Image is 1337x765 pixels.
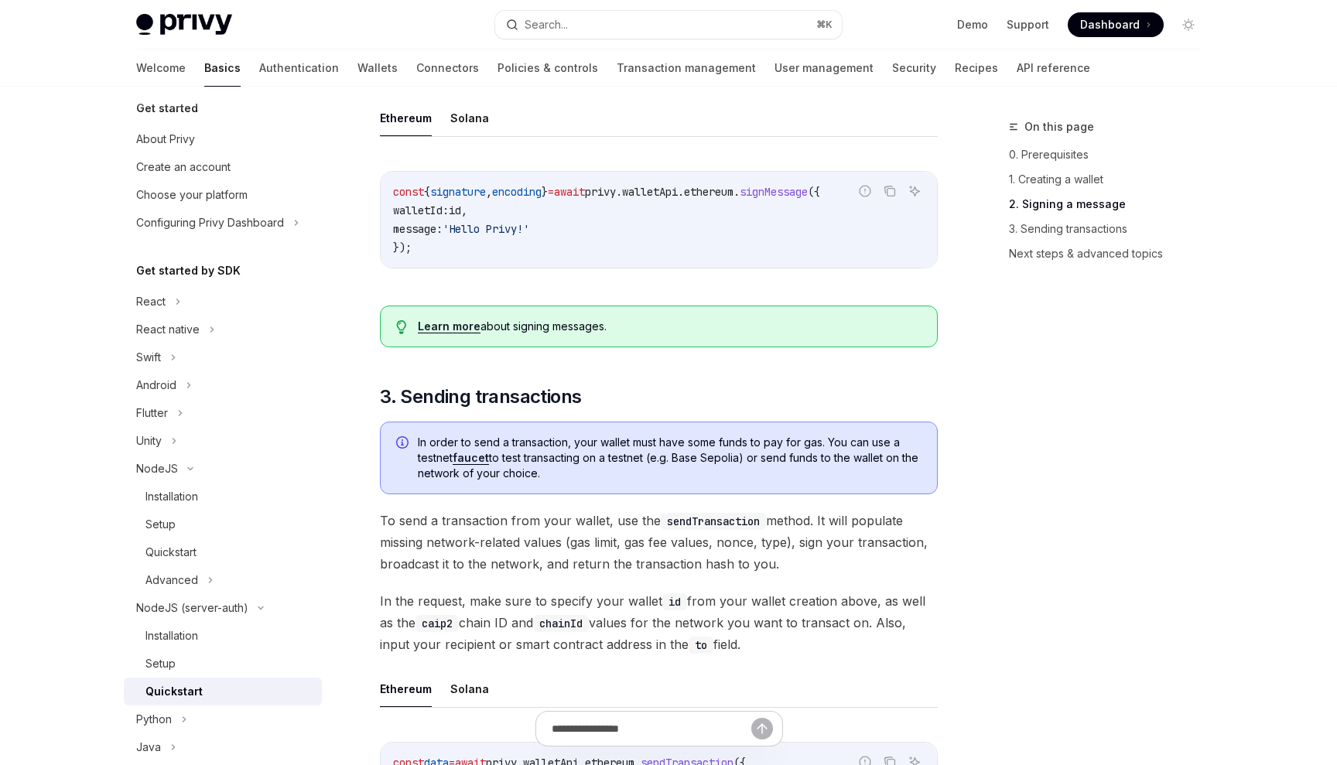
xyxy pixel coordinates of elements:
a: Installation [124,622,322,650]
div: Setup [145,515,176,534]
span: await [554,185,585,199]
span: message: [393,222,443,236]
div: Create an account [136,158,231,176]
a: 3. Sending transactions [1009,217,1213,241]
svg: Info [396,436,412,452]
a: Create an account [124,153,322,181]
code: sendTransaction [661,513,766,530]
a: Wallets [357,50,398,87]
span: signMessage [740,185,808,199]
span: const [393,185,424,199]
span: = [548,185,554,199]
span: In the request, make sure to specify your wallet from your wallet creation above, as well as the ... [380,590,938,655]
div: React [136,292,166,311]
div: NodeJS (server-auth) [136,599,248,617]
span: ({ [808,185,820,199]
div: Setup [145,654,176,673]
a: Quickstart [124,678,322,705]
a: 0. Prerequisites [1009,142,1213,167]
a: Quickstart [124,538,322,566]
button: Toggle dark mode [1176,12,1201,37]
span: , [461,203,467,217]
a: 2. Signing a message [1009,192,1213,217]
span: . [616,185,622,199]
div: NodeJS [136,459,178,478]
span: }); [393,241,412,254]
span: { [424,185,430,199]
span: 'Hello Privy!' [443,222,529,236]
button: Send message [751,718,773,739]
div: Installation [145,627,198,645]
a: Choose your platform [124,181,322,209]
a: Demo [957,17,988,32]
span: walletId: [393,203,449,217]
a: Dashboard [1068,12,1164,37]
div: Android [136,376,176,394]
div: Java [136,738,161,756]
a: Setup [124,511,322,538]
h5: Get started by SDK [136,261,241,280]
div: Choose your platform [136,186,248,204]
div: React native [136,320,200,339]
span: . [733,185,740,199]
code: to [689,637,713,654]
span: To send a transaction from your wallet, use the method. It will populate missing network-related ... [380,510,938,575]
code: caip2 [415,615,459,632]
a: Learn more [418,319,480,333]
div: Configuring Privy Dashboard [136,213,284,232]
div: Search... [525,15,568,34]
a: Recipes [955,50,998,87]
div: Advanced [145,571,198,589]
a: Support [1007,17,1049,32]
code: id [662,593,687,610]
div: Quickstart [145,682,203,701]
a: Policies & controls [498,50,598,87]
a: Welcome [136,50,186,87]
button: Search...⌘K [495,11,842,39]
a: User management [775,50,874,87]
div: Swift [136,348,161,367]
a: faucet [453,451,489,465]
a: 1. Creating a wallet [1009,167,1213,192]
div: Unity [136,432,162,450]
div: Python [136,710,172,729]
span: In order to send a transaction, your wallet must have some funds to pay for gas. You can use a te... [418,435,922,481]
a: About Privy [124,125,322,153]
button: Solana [450,100,489,136]
span: ethereum [684,185,733,199]
button: Copy the contents from the code block [880,181,900,201]
div: About Privy [136,130,195,149]
img: light logo [136,14,232,36]
span: encoding [492,185,542,199]
span: privy [585,185,616,199]
button: Ethereum [380,100,432,136]
span: Dashboard [1080,17,1140,32]
a: Setup [124,650,322,678]
div: Flutter [136,404,168,422]
div: about signing messages. [418,319,922,334]
span: , [486,185,492,199]
a: Authentication [259,50,339,87]
a: Next steps & advanced topics [1009,241,1213,266]
a: Connectors [416,50,479,87]
a: Basics [204,50,241,87]
span: On this page [1024,118,1094,136]
button: Solana [450,671,489,707]
span: } [542,185,548,199]
a: Transaction management [617,50,756,87]
div: Installation [145,487,198,506]
button: Ethereum [380,671,432,707]
span: signature [430,185,486,199]
span: id [449,203,461,217]
div: Quickstart [145,543,197,562]
a: Installation [124,483,322,511]
button: Report incorrect code [855,181,875,201]
span: . [678,185,684,199]
span: 3. Sending transactions [380,384,581,409]
a: API reference [1017,50,1090,87]
span: walletApi [622,185,678,199]
button: Ask AI [904,181,925,201]
svg: Tip [396,320,407,334]
code: chainId [533,615,589,632]
a: Security [892,50,936,87]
